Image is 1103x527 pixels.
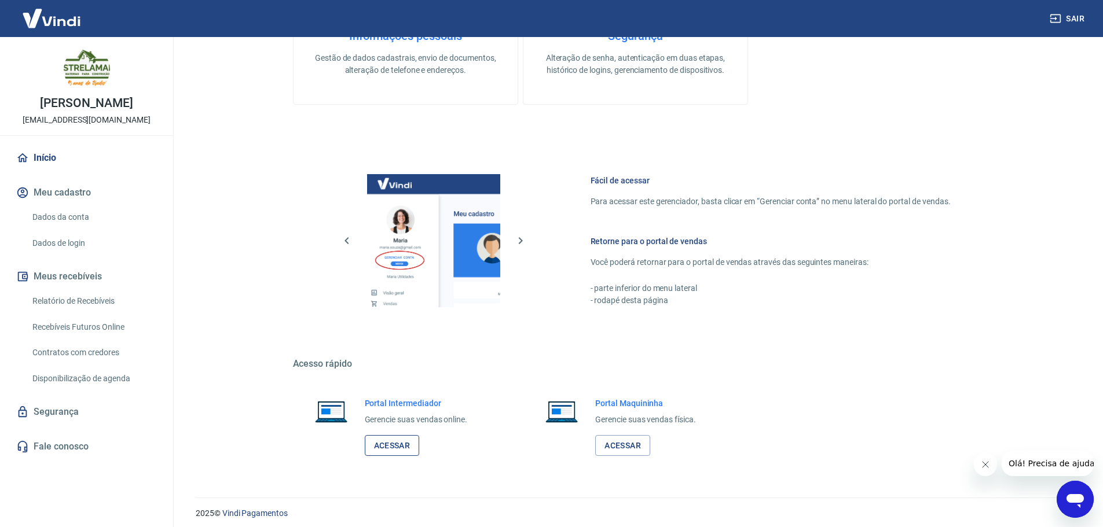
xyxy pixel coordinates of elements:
[14,180,159,205] button: Meu cadastro
[542,52,729,76] p: Alteração de senha, autenticação em duas etapas, histórico de logins, gerenciamento de dispositivos.
[365,435,420,456] a: Acessar
[974,453,997,476] iframe: Fechar mensagem
[312,52,499,76] p: Gestão de dados cadastrais, envio de documentos, alteração de telefone e endereços.
[595,435,650,456] a: Acessar
[40,97,133,109] p: [PERSON_NAME]
[28,367,159,390] a: Disponibilização de agenda
[595,414,696,426] p: Gerencie suas vendas física.
[293,358,979,370] h5: Acesso rápido
[591,196,951,208] p: Para acessar este gerenciador, basta clicar em “Gerenciar conta” no menu lateral do portal de ven...
[537,397,586,425] img: Imagem de um notebook aberto
[28,341,159,364] a: Contratos com credores
[28,289,159,313] a: Relatório de Recebíveis
[365,414,468,426] p: Gerencie suas vendas online.
[591,256,951,268] p: Você poderá retornar para o portal de vendas através das seguintes maneiras:
[14,434,159,459] a: Fale conosco
[23,114,151,126] p: [EMAIL_ADDRESS][DOMAIN_NAME]
[365,397,468,409] h6: Portal Intermediador
[591,282,951,294] p: - parte inferior do menu lateral
[367,174,500,307] img: Imagem da dashboard mostrando o botão de gerenciar conta na sidebar no lado esquerdo
[28,315,159,339] a: Recebíveis Futuros Online
[1047,8,1089,30] button: Sair
[14,1,89,36] img: Vindi
[7,8,97,17] span: Olá! Precisa de ajuda?
[307,397,356,425] img: Imagem de um notebook aberto
[1057,481,1094,518] iframe: Botão para abrir a janela de mensagens
[14,399,159,425] a: Segurança
[222,508,288,518] a: Vindi Pagamentos
[14,264,159,289] button: Meus recebíveis
[591,294,951,307] p: - rodapé desta página
[28,205,159,229] a: Dados da conta
[595,397,696,409] h6: Portal Maquininha
[28,231,159,255] a: Dados de login
[591,175,951,186] h6: Fácil de acessar
[14,145,159,171] a: Início
[1002,451,1094,476] iframe: Mensagem da empresa
[591,235,951,247] h6: Retorne para o portal de vendas
[64,46,110,93] img: c740e0b6-b7f3-4bee-b34b-66cfedcaac3c.jpeg
[196,507,1075,519] p: 2025 ©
